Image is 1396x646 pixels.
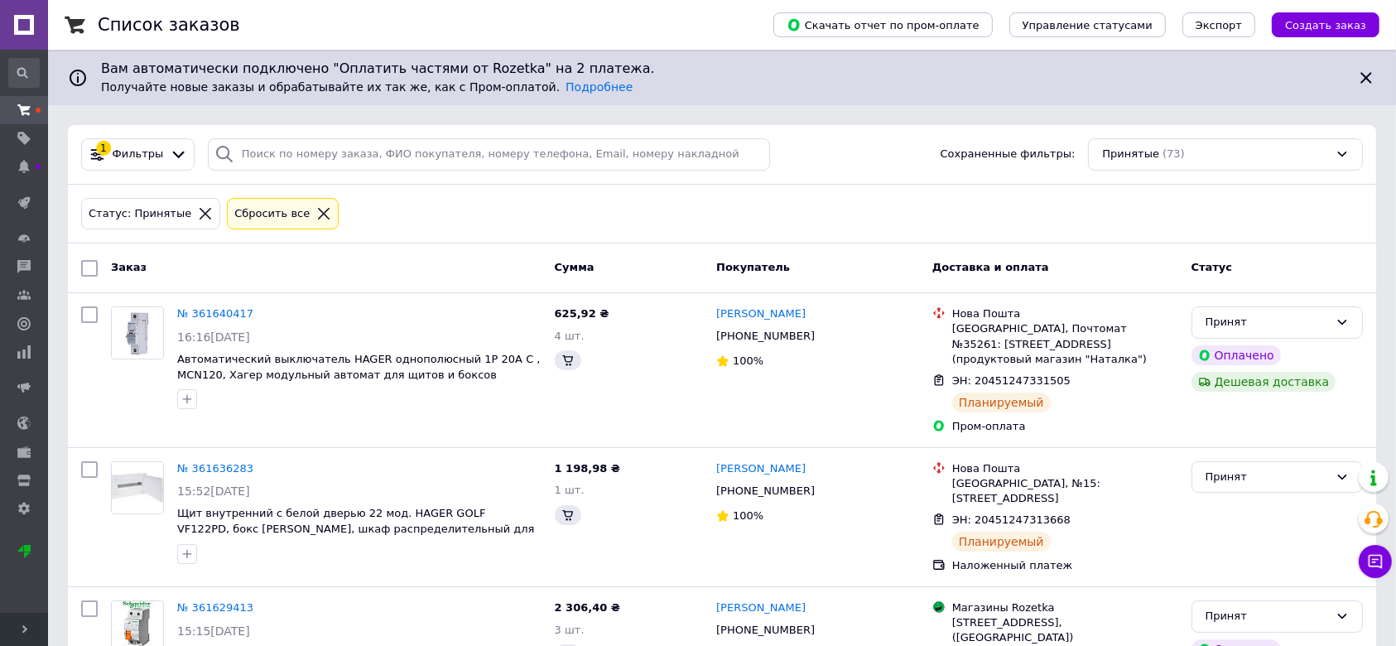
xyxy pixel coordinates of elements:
span: ЭН: 20451247331505 [952,374,1071,387]
span: Заказ [111,261,147,273]
img: Фото товару [112,462,163,513]
span: Вам автоматически подключено "Оплатить частями от Rozetka" на 2 платежа. [101,60,1343,79]
span: Скачать отчет по пром-оплате [787,17,980,32]
button: Экспорт [1182,12,1255,37]
span: ЭН: 20451247313668 [952,513,1071,526]
span: 100% [733,354,763,367]
div: Планируемый [952,532,1051,552]
span: Создать заказ [1285,19,1366,31]
div: Принят [1206,608,1329,625]
span: Получайте новые заказы и обрабатывайте их так же, как с Пром-оплатой. [101,80,633,94]
div: Нова Пошта [952,461,1178,476]
a: [PERSON_NAME] [716,306,806,322]
div: [PHONE_NUMBER] [713,619,818,641]
span: 1 шт. [555,484,585,496]
a: № 361636283 [177,462,253,475]
a: № 361640417 [177,307,253,320]
a: Фото товару [111,306,164,359]
a: Автоматический выключатель HAGER однополюсный 1P 20А C , MCN120, Хагер модульный автомат для щито... [177,353,541,381]
span: 625,92 ₴ [555,307,609,320]
a: Щит внутренний с белой дверью 22 мод. HAGER GOLF VF122PD, бокс [PERSON_NAME], шкаф распределитель... [177,507,534,550]
span: 16:16[DATE] [177,330,250,344]
span: 2 306,40 ₴ [555,601,620,614]
span: 100% [733,509,763,522]
a: [PERSON_NAME] [716,461,806,477]
span: 4 шт. [555,330,585,342]
h1: Список заказов [98,15,240,35]
span: Сохраненные фильтры: [941,147,1076,162]
div: Статус: Принятые [85,205,195,223]
div: Оплачено [1191,345,1281,365]
span: 1 198,98 ₴ [555,462,620,475]
span: Статус [1191,261,1233,273]
span: Доставка и оплата [932,261,1049,273]
span: Фильтры [113,147,164,162]
span: 15:15[DATE] [177,624,250,638]
a: № 361629413 [177,601,253,614]
span: Принятые [1102,147,1159,162]
span: 3 шт. [555,624,585,636]
div: [STREET_ADDRESS], ([GEOGRAPHIC_DATA]) [952,615,1178,645]
div: [PHONE_NUMBER] [713,325,818,347]
div: Планируемый [952,393,1051,412]
a: Подробнее [566,80,633,94]
div: Сбросить все [231,205,313,223]
button: Создать заказ [1272,12,1379,37]
div: [GEOGRAPHIC_DATA], №15: [STREET_ADDRESS] [952,476,1178,506]
a: Фото товару [111,461,164,514]
span: 15:52[DATE] [177,485,250,498]
button: Скачать отчет по пром-оплате [773,12,993,37]
span: Покупатель [716,261,790,273]
div: Пром-оплата [952,419,1178,434]
img: Фото товару [112,307,163,359]
div: Магазины Rozetka [952,600,1178,615]
a: [PERSON_NAME] [716,600,806,616]
div: Принят [1206,469,1329,486]
div: 1 [96,141,111,156]
span: Экспорт [1196,19,1242,31]
span: Управление статусами [1023,19,1153,31]
div: Дешевая доставка [1191,372,1336,392]
button: Управление статусами [1009,12,1166,37]
span: Сумма [555,261,595,273]
input: Поиск по номеру заказа, ФИО покупателя, номеру телефона, Email, номеру накладной [208,138,770,171]
div: Принят [1206,314,1329,331]
span: (73) [1163,147,1185,160]
button: Чат с покупателем [1359,545,1392,578]
div: Наложенный платеж [952,558,1178,573]
div: [PHONE_NUMBER] [713,480,818,502]
div: Нова Пошта [952,306,1178,321]
a: Создать заказ [1255,18,1379,31]
div: [GEOGRAPHIC_DATA], Почтомат №35261: [STREET_ADDRESS] (продуктовый магазин "Наталка") [952,321,1178,367]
